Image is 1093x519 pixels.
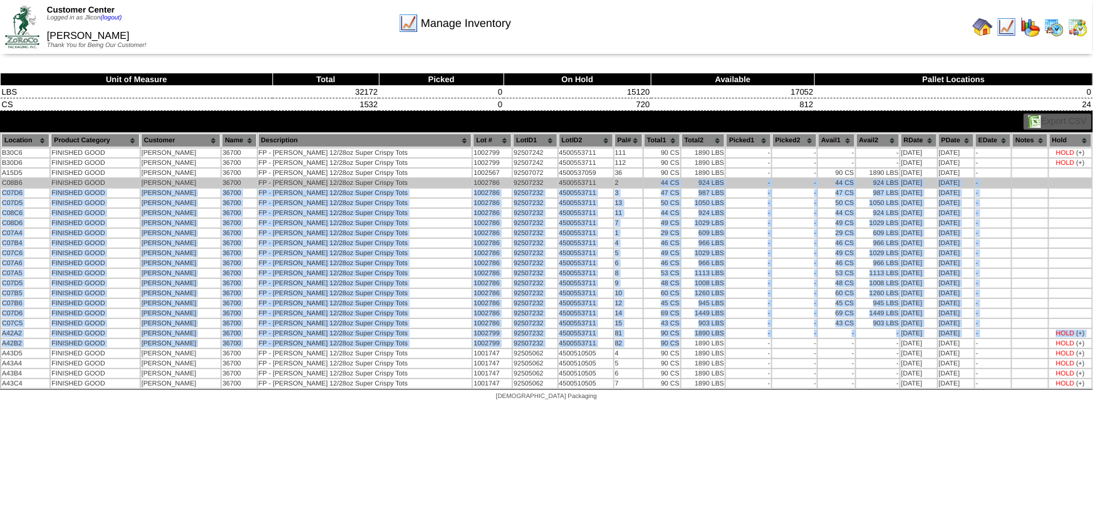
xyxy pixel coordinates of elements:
td: [DATE] [901,149,937,157]
th: Total1 [644,134,680,147]
td: 4500537059 [559,169,613,177]
td: - [726,179,771,187]
td: FP - [PERSON_NAME] 12/28oz Super Crispy Tots [258,259,472,268]
td: 1532 [272,98,379,111]
td: 1002786 [473,269,512,278]
td: [DATE] [938,219,974,228]
td: 1002786 [473,199,512,207]
td: [DATE] [938,169,974,177]
td: [DATE] [901,259,937,268]
td: 4 [614,239,643,248]
td: 6 [614,259,643,268]
td: [DATE] [938,159,974,167]
td: [DATE] [938,209,974,218]
td: 50 CS [644,199,680,207]
td: FP - [PERSON_NAME] 12/28oz Super Crispy Tots [258,269,472,278]
button: Export CSV [1023,113,1092,130]
td: 4500553711 [559,269,613,278]
td: 1002786 [473,179,512,187]
td: 8 [614,269,643,278]
td: - [772,179,817,187]
td: - [726,239,771,248]
td: 24 [815,98,1093,111]
td: 1890 LBS [856,169,899,177]
td: 17052 [651,86,815,98]
td: [PERSON_NAME] [141,199,220,207]
td: C07D5 [1,199,49,207]
img: calendarprod.gif [1044,17,1064,37]
td: [DATE] [901,179,937,187]
td: FP - [PERSON_NAME] 12/28oz Super Crispy Tots [258,209,472,218]
td: 2 [614,179,643,187]
span: Customer Center [47,5,115,14]
th: Customer [141,134,220,147]
td: 4500553711 [559,249,613,258]
img: calendarinout.gif [1068,17,1088,37]
td: [DATE] [901,169,937,177]
td: 966 LBS [856,239,899,248]
td: 36 [614,169,643,177]
td: 92507232 [513,259,557,268]
td: 987 LBS [681,189,725,197]
td: FINISHED GOOD [51,209,139,218]
td: FINISHED GOOD [51,149,139,157]
td: 1002786 [473,239,512,248]
td: 90 CS [644,149,680,157]
td: 44 CS [818,179,854,187]
th: Notes [1012,134,1047,147]
td: 46 CS [818,239,854,248]
td: FINISHED GOOD [51,179,139,187]
td: 92507232 [513,239,557,248]
td: 4500553711 [559,279,613,288]
td: 924 LBS [856,209,899,218]
td: 49 CS [818,219,854,228]
td: 29 CS [818,229,854,238]
td: 1002799 [473,149,512,157]
td: 44 CS [644,209,680,218]
th: Picked2 [772,134,817,147]
td: 0 [379,86,504,98]
td: FP - [PERSON_NAME] 12/28oz Super Crispy Tots [258,189,472,197]
td: 53 CS [644,269,680,278]
td: 92507232 [513,179,557,187]
td: - [726,219,771,228]
td: 4500553711 [559,199,613,207]
td: 0 [379,98,504,111]
td: 90 CS [644,159,680,167]
th: Hold [1049,134,1092,147]
td: - [975,259,1011,268]
td: C07D5 [1,279,49,288]
td: [DATE] [901,249,937,258]
td: - [772,169,817,177]
td: 1002786 [473,259,512,268]
td: - [726,229,771,238]
td: 90 CS [644,169,680,177]
td: 1002786 [473,209,512,218]
th: Description [258,134,472,147]
td: FINISHED GOOD [51,189,139,197]
td: 1029 LBS [856,249,899,258]
td: - [772,259,817,268]
td: FINISHED GOOD [51,229,139,238]
td: [DATE] [938,179,974,187]
img: graph.gif [1020,17,1040,37]
td: 36700 [222,179,257,187]
td: 1050 LBS [681,199,725,207]
td: 720 [504,98,651,111]
td: [DATE] [901,239,937,248]
th: Avail2 [856,134,899,147]
td: [DATE] [901,159,937,167]
td: - [726,209,771,218]
td: 36700 [222,199,257,207]
td: - [772,249,817,258]
th: EDate [975,134,1011,147]
td: 46 CS [644,259,680,268]
td: - [975,199,1011,207]
th: On Hold [504,73,651,86]
td: [DATE] [938,199,974,207]
td: 966 LBS [681,239,725,248]
td: 92507232 [513,249,557,258]
td: 36700 [222,189,257,197]
td: - [726,149,771,157]
td: 609 LBS [681,229,725,238]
